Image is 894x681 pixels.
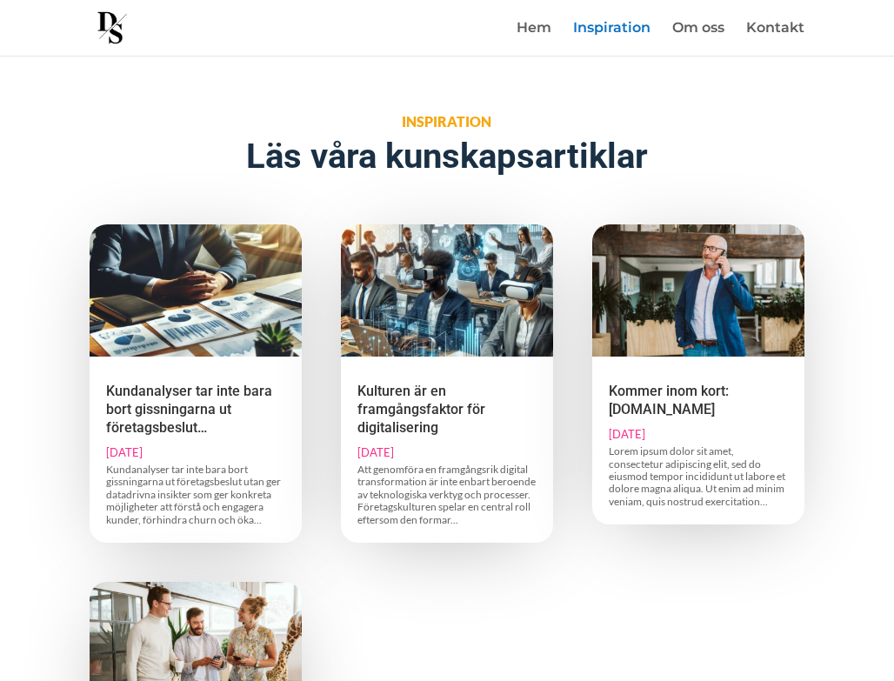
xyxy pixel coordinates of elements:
p: Att genomföra en framgångsrik digital transformation är inte enbart beroende av teknologiska verk... [357,464,537,526]
span: INSPIRATION [402,113,491,130]
a: Inspiration [573,22,650,56]
a: Hem [517,22,551,56]
p: Lorem ipsum dolor sit amet, consectetur adipiscing elit, sed do eiusmod tempor incididunt ut labo... [609,445,788,508]
img: Kulturen är en framgångsfaktor för digitalisering [340,224,554,357]
img: Kundanalyser tar inte bara bort gissningarna ut företagsbeslut… [89,224,303,357]
p: Kundanalyser tar inte bara bort gissningarna ut företagsbeslut utan ger datadrivna insikter som g... [106,464,285,526]
a: Om oss [672,22,724,56]
a: Kulturen är en framgångsfaktor för digitalisering [357,383,485,436]
span: [DATE] [609,427,645,441]
span: Läs våra kunskapsartiklar [246,136,648,177]
img: Daniel Snygg AB [92,8,132,48]
span: [DATE] [357,445,394,459]
a: Kommer inom kort: [DOMAIN_NAME] [609,383,729,417]
a: Kontakt [746,22,804,56]
a: Kundanalyser tar inte bara bort gissningarna ut företagsbeslut… [106,383,272,436]
span: [DATE] [106,445,143,459]
img: Kommer inom kort: Gigport.se [591,224,805,357]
